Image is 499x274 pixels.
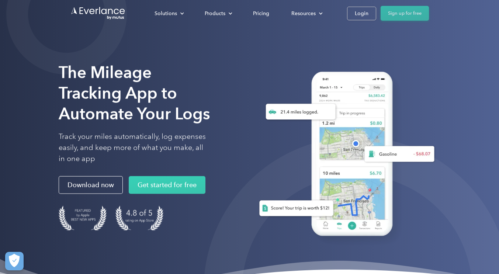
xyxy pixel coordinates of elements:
[197,7,238,20] div: Products
[59,63,210,124] strong: The Mileage Tracking App to Automate Your Logs
[129,176,205,194] a: Get started for free
[247,64,440,247] img: Everlance, mileage tracker app, expense tracking app
[59,131,206,164] p: Track your miles automatically, log expenses easily, and keep more of what you make, all in one app
[291,9,316,18] div: Resources
[155,9,177,18] div: Solutions
[205,9,225,18] div: Products
[59,206,107,230] img: Badge for Featured by Apple Best New Apps
[70,6,126,20] a: Go to homepage
[347,7,376,20] a: Login
[246,7,277,20] a: Pricing
[381,6,429,21] a: Sign up for free
[355,9,368,18] div: Login
[284,7,329,20] div: Resources
[5,252,24,270] button: Cookies Settings
[147,7,190,20] div: Solutions
[253,9,269,18] div: Pricing
[59,176,123,194] a: Download now
[115,206,163,230] img: 4.9 out of 5 stars on the app store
